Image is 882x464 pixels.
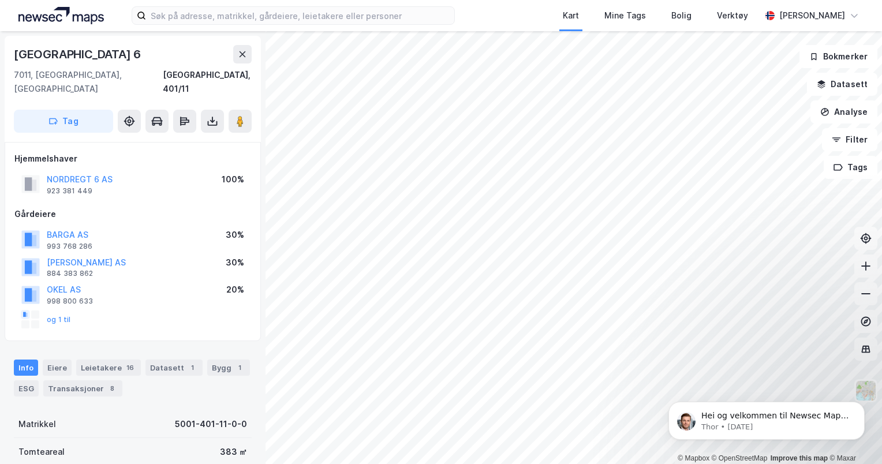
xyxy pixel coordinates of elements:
[807,73,877,96] button: Datasett
[712,454,768,462] a: OpenStreetMap
[604,9,646,23] div: Mine Tags
[47,186,92,196] div: 923 381 449
[810,100,877,124] button: Analyse
[18,417,56,431] div: Matrikkel
[14,152,251,166] div: Hjemmelshaver
[234,362,245,373] div: 1
[14,68,163,96] div: 7011, [GEOGRAPHIC_DATA], [GEOGRAPHIC_DATA]
[651,377,882,458] iframe: Intercom notifications message
[47,269,93,278] div: 884 383 862
[186,362,198,373] div: 1
[207,360,250,376] div: Bygg
[678,454,709,462] a: Mapbox
[18,445,65,459] div: Tomteareal
[18,7,104,24] img: logo.a4113a55bc3d86da70a041830d287a7e.svg
[226,228,244,242] div: 30%
[76,360,141,376] div: Leietakere
[47,297,93,306] div: 998 800 633
[163,68,252,96] div: [GEOGRAPHIC_DATA], 401/11
[146,7,454,24] input: Søk på adresse, matrikkel, gårdeiere, leietakere eller personer
[222,173,244,186] div: 100%
[671,9,692,23] div: Bolig
[226,256,244,270] div: 30%
[822,128,877,151] button: Filter
[124,362,136,373] div: 16
[14,360,38,376] div: Info
[717,9,748,23] div: Verktøy
[14,207,251,221] div: Gårdeiere
[824,156,877,179] button: Tags
[226,283,244,297] div: 20%
[43,360,72,376] div: Eiere
[799,45,877,68] button: Bokmerker
[43,380,122,396] div: Transaksjoner
[145,360,203,376] div: Datasett
[14,110,113,133] button: Tag
[14,380,39,396] div: ESG
[220,445,247,459] div: 383 ㎡
[175,417,247,431] div: 5001-401-11-0-0
[47,242,92,251] div: 993 768 286
[563,9,579,23] div: Kart
[779,9,845,23] div: [PERSON_NAME]
[771,454,828,462] a: Improve this map
[14,45,143,63] div: [GEOGRAPHIC_DATA] 6
[106,383,118,394] div: 8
